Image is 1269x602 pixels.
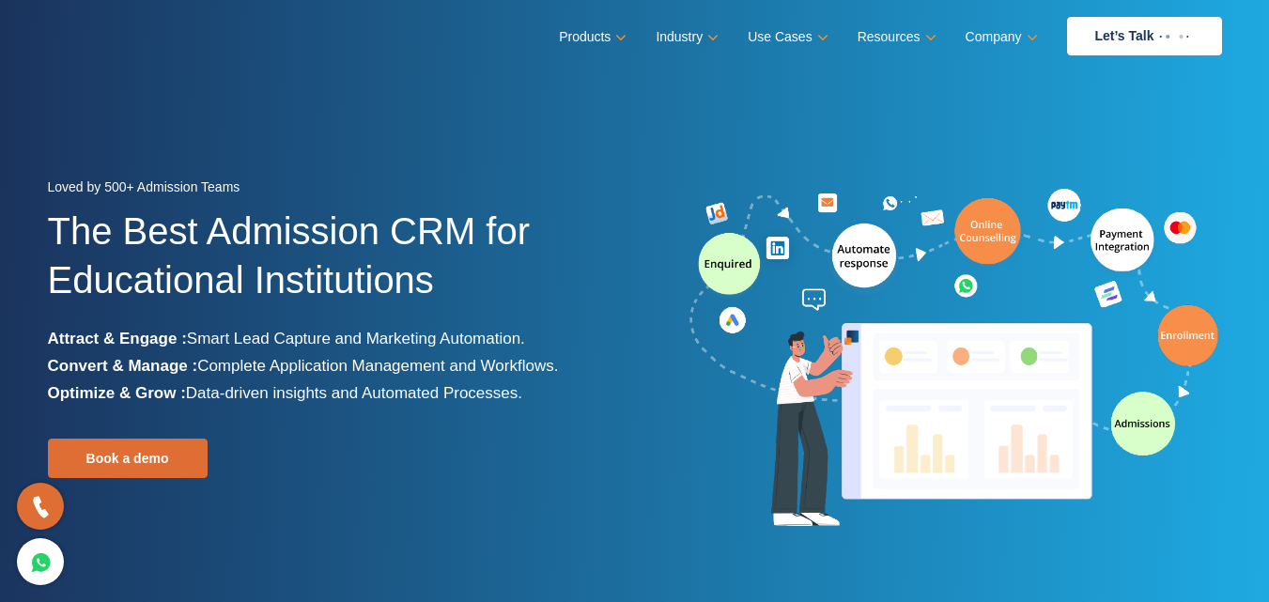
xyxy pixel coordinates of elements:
[48,330,187,347] b: Attract & Engage :
[559,23,623,51] a: Products
[966,23,1034,51] a: Company
[48,439,208,478] a: Book a demo
[48,207,621,325] h1: The Best Admission CRM for Educational Institutions
[656,23,715,51] a: Industry
[48,357,198,375] b: Convert & Manage :
[1067,17,1222,55] a: Let’s Talk
[687,184,1222,534] img: admission-software-home-page-header
[748,23,824,51] a: Use Cases
[187,330,525,347] span: Smart Lead Capture and Marketing Automation.
[858,23,933,51] a: Resources
[197,357,558,375] span: Complete Application Management and Workflows.
[186,384,522,402] span: Data-driven insights and Automated Processes.
[48,384,186,402] b: Optimize & Grow :
[48,174,621,207] div: Loved by 500+ Admission Teams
